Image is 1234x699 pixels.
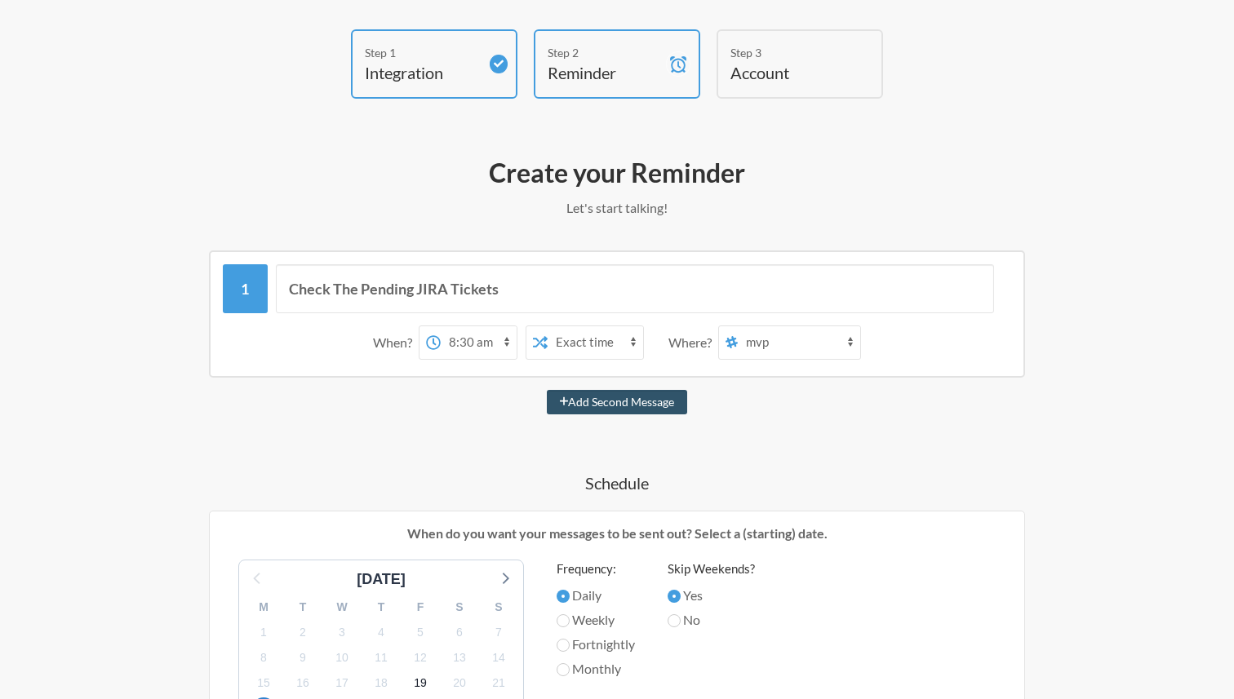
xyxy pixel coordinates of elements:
span: Friday 10 October 2025 [331,646,353,669]
span: Wednesday 8 October 2025 [252,646,275,669]
label: Skip Weekends? [668,560,755,578]
span: Friday 3 October 2025 [331,621,353,644]
span: Wednesday 15 October 2025 [252,672,275,695]
div: T [283,595,322,620]
div: Step 2 [548,44,662,61]
div: M [244,595,283,620]
span: Monday 6 October 2025 [448,621,471,644]
span: Wednesday 1 October 2025 [252,621,275,644]
label: No [668,610,755,630]
input: Daily [557,590,570,603]
span: Friday 17 October 2025 [331,672,353,695]
span: Saturday 18 October 2025 [370,672,393,695]
label: Yes [668,586,755,605]
div: When? [373,325,419,360]
div: [DATE] [350,568,412,591]
input: Message [276,264,995,313]
div: T [362,595,401,620]
div: F [401,595,440,620]
label: Monthly [557,659,635,679]
span: Sunday 19 October 2025 [409,672,432,695]
span: Saturday 4 October 2025 [370,621,393,644]
span: Thursday 16 October 2025 [291,672,314,695]
input: Yes [668,590,681,603]
div: S [440,595,479,620]
span: Monday 13 October 2025 [448,646,471,669]
button: Add Second Message [547,390,688,414]
span: Tuesday 21 October 2025 [487,672,510,695]
input: No [668,614,681,627]
p: When do you want your messages to be sent out? Select a (starting) date. [222,524,1012,543]
span: Tuesday 14 October 2025 [487,646,510,669]
span: Sunday 5 October 2025 [409,621,432,644]
label: Weekly [557,610,635,630]
div: S [479,595,518,620]
h4: Account [730,61,845,84]
label: Fortnightly [557,635,635,654]
span: Thursday 9 October 2025 [291,646,314,669]
div: Step 3 [730,44,845,61]
h4: Integration [365,61,479,84]
h4: Schedule [144,471,1090,494]
label: Daily [557,586,635,605]
input: Fortnightly [557,639,570,652]
div: W [322,595,362,620]
span: Sunday 12 October 2025 [409,646,432,669]
input: Monthly [557,663,570,676]
h2: Create your Reminder [144,156,1090,190]
input: Weekly [557,614,570,627]
span: Monday 20 October 2025 [448,672,471,695]
div: Step 1 [365,44,479,61]
label: Frequency: [557,560,635,578]
span: Tuesday 7 October 2025 [487,621,510,644]
span: Thursday 2 October 2025 [291,621,314,644]
div: Where? [668,325,718,360]
h4: Reminder [548,61,662,84]
p: Let's start talking! [144,198,1090,218]
span: Saturday 11 October 2025 [370,646,393,669]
